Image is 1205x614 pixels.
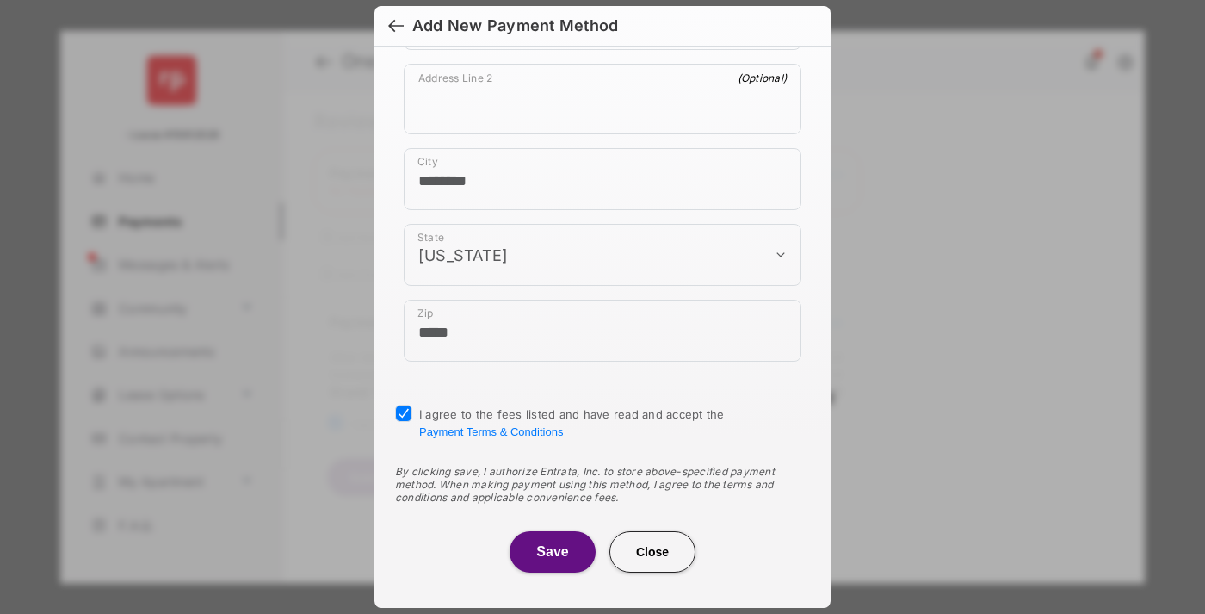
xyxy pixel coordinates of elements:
span: I agree to the fees listed and have read and accept the [419,407,725,438]
div: payment_method_screening[postal_addresses][addressLine2] [404,64,801,134]
div: By clicking save, I authorize Entrata, Inc. to store above-specified payment method. When making ... [395,465,810,504]
div: Add New Payment Method [412,16,618,35]
button: Close [609,531,695,573]
div: payment_method_screening[postal_addresses][locality] [404,148,801,210]
div: payment_method_screening[postal_addresses][administrativeArea] [404,224,801,286]
div: payment_method_screening[postal_addresses][postalCode] [404,300,801,362]
button: I agree to the fees listed and have read and accept the [419,425,563,438]
button: Save [510,531,596,573]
